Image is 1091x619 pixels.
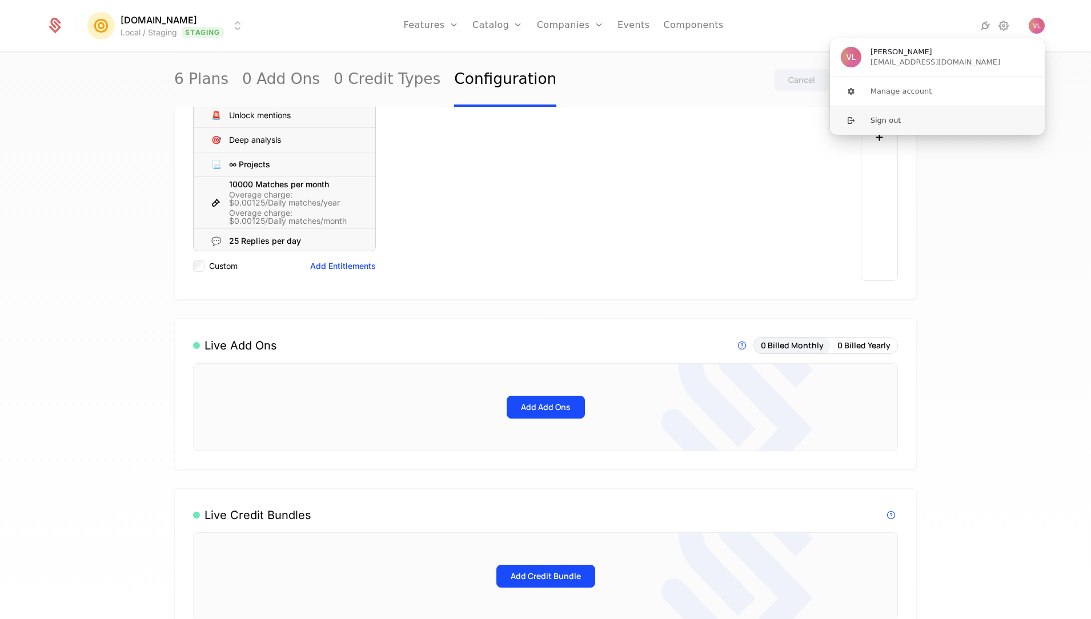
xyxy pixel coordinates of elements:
a: Configuration [454,53,556,107]
div: 10000 Matches per month [229,180,348,188]
div: User button popover [830,38,1045,135]
button: Add Entitlements [310,260,376,272]
button: Select environment [91,13,244,38]
div: ∞ Projects [229,160,270,168]
div: 🚨 [207,107,224,124]
a: 0 Credit Types [334,53,440,107]
span: [PERSON_NAME] [871,47,932,57]
div: Overage charge: $0.00125/Daily matches/year [229,191,348,207]
img: Vlad Len [1029,18,1045,34]
div: Hide Entitlement [352,195,366,210]
div: 25 Replies per day [229,237,301,245]
div: Overage charge: $0.00125/Daily matches/month [229,209,348,225]
div: 💬 [207,232,224,250]
div: Hide Entitlement [352,234,366,248]
div: 📃 [207,156,224,173]
a: 6 Plans [174,53,228,107]
div: Cancel [788,74,815,86]
span: [DOMAIN_NAME] [121,13,197,27]
div: Hide Entitlement [352,157,366,172]
a: Integrations [978,19,992,33]
div: Live Add Ons [193,337,277,353]
img: Vlad Len [841,47,861,67]
div: Hide Entitlement [352,132,366,147]
button: Add Credit Bundle [496,565,595,588]
div: Deep analysis [229,134,281,146]
button: Close user button [1029,18,1045,34]
span: Staging [182,27,223,38]
div: 🎯 [207,131,224,148]
a: 0 Add Ons [242,53,320,107]
div: Local / Staging [121,27,177,38]
button: 0 Billed Monthly [754,337,831,353]
span: [EMAIL_ADDRESS][DOMAIN_NAME] [871,57,1000,67]
button: Sign out [829,106,1045,135]
a: Settings [997,19,1010,33]
div: Hide Entitlement [352,108,366,123]
label: Custom [209,260,238,272]
button: Manage account [829,77,1045,106]
button: 0 Billed Yearly [831,337,897,353]
div: Live Credit Bundles [193,507,311,523]
div: Unlock mentions [229,110,291,121]
img: Mention.click [87,12,115,39]
button: Add Add Ons [507,396,585,419]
